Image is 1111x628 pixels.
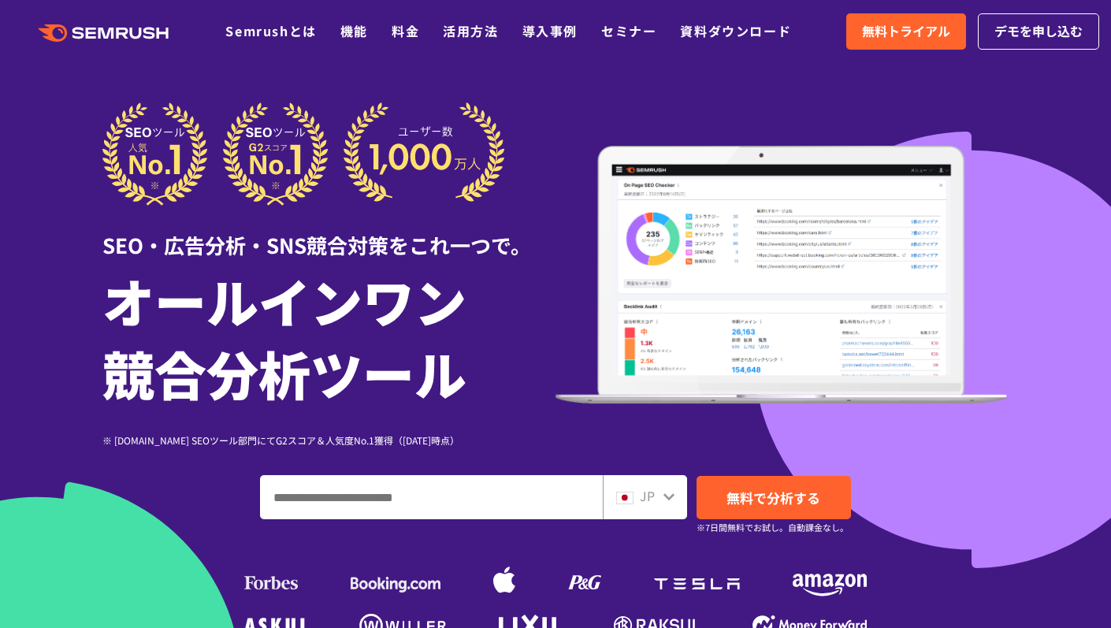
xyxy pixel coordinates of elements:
a: 導入事例 [522,21,578,40]
span: JP [640,486,655,505]
a: 料金 [392,21,419,40]
span: 無料で分析する [726,488,820,507]
h1: オールインワン 競合分析ツール [102,264,555,409]
a: 資料ダウンロード [680,21,791,40]
div: ※ [DOMAIN_NAME] SEOツール部門にてG2スコア＆人気度No.1獲得（[DATE]時点） [102,433,555,448]
div: SEO・広告分析・SNS競合対策をこれ一つで。 [102,206,555,260]
a: Semrushとは [225,21,316,40]
span: 無料トライアル [862,21,950,42]
a: 活用方法 [443,21,498,40]
a: 無料トライアル [846,13,966,50]
input: ドメイン、キーワードまたはURLを入力してください [261,476,602,518]
span: デモを申し込む [994,21,1083,42]
a: 機能 [340,21,368,40]
a: セミナー [601,21,656,40]
a: 無料で分析する [697,476,851,519]
a: デモを申し込む [978,13,1099,50]
small: ※7日間無料でお試し。自動課金なし。 [697,520,849,535]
